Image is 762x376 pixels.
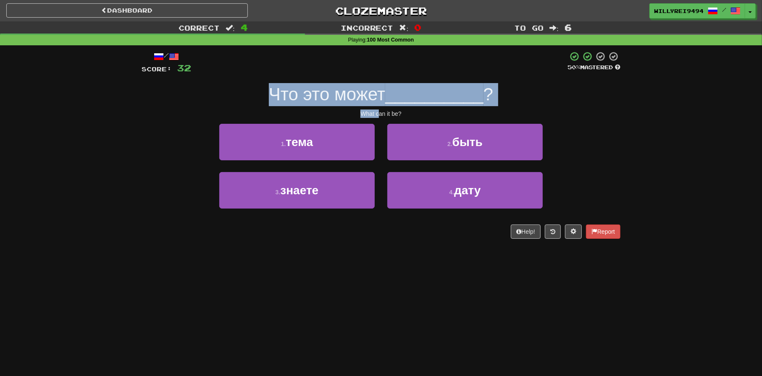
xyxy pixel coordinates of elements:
small: 1 . [281,141,286,147]
span: 0 [414,22,421,32]
span: дату [454,184,481,197]
span: Score: [142,65,172,73]
span: To go [514,23,544,32]
span: : [399,24,409,31]
a: Dashboard [6,3,248,18]
button: Report [586,225,620,239]
span: : [549,24,559,31]
span: Correct [179,23,220,32]
span: willyrei9494 [654,7,704,15]
button: Help! [511,225,541,239]
a: Clozemaster [260,3,502,18]
small: 2 . [447,141,452,147]
span: 50 % [568,64,580,70]
button: Round history (alt+y) [545,225,561,239]
span: 32 [177,63,191,73]
span: Что это может [269,84,385,104]
button: 2.быть [387,124,543,160]
span: 4 [241,22,248,32]
div: Mastered [568,64,620,71]
div: What can it be? [142,110,620,118]
div: / [142,51,191,62]
button: 4.дату [387,172,543,209]
small: 3 . [276,189,281,196]
small: 4 . [449,189,454,196]
strong: 100 Most Common [367,37,414,43]
span: : [226,24,235,31]
span: 6 [565,22,572,32]
button: 3.знаете [219,172,375,209]
span: быть [452,136,483,149]
a: willyrei9494 / [649,3,745,18]
span: __________ [385,84,483,104]
span: Incorrect [341,23,394,32]
span: знаете [280,184,318,197]
span: ? [483,84,493,104]
span: / [722,7,726,13]
button: 1.тема [219,124,375,160]
span: тема [286,136,313,149]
